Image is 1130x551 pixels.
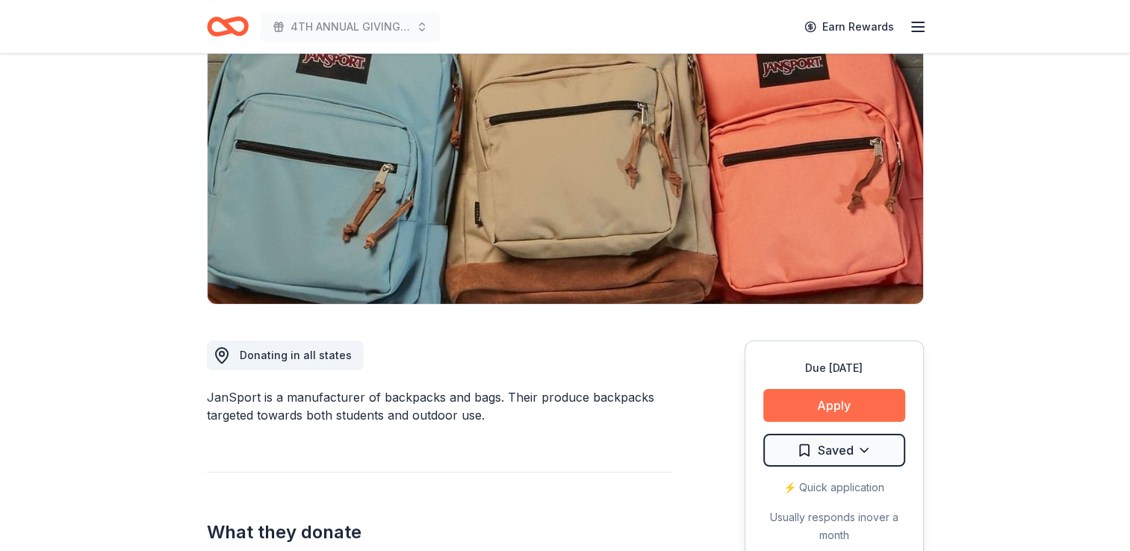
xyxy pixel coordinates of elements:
img: Image for JanSport [208,19,923,304]
h2: What they donate [207,520,673,544]
div: JanSport is a manufacturer of backpacks and bags. Their produce backpacks targeted towards both s... [207,388,673,424]
div: Usually responds in over a month [763,508,905,544]
button: Saved [763,434,905,467]
button: 4TH ANNUAL GIVING THANKS IN THE COMMUNITY OUTREACH [261,12,440,42]
span: Donating in all states [240,349,352,361]
div: Due [DATE] [763,359,905,377]
div: ⚡️ Quick application [763,479,905,496]
button: Apply [763,389,905,422]
span: Saved [818,441,854,460]
span: 4TH ANNUAL GIVING THANKS IN THE COMMUNITY OUTREACH [291,18,410,36]
a: Earn Rewards [795,13,903,40]
a: Home [207,9,249,44]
